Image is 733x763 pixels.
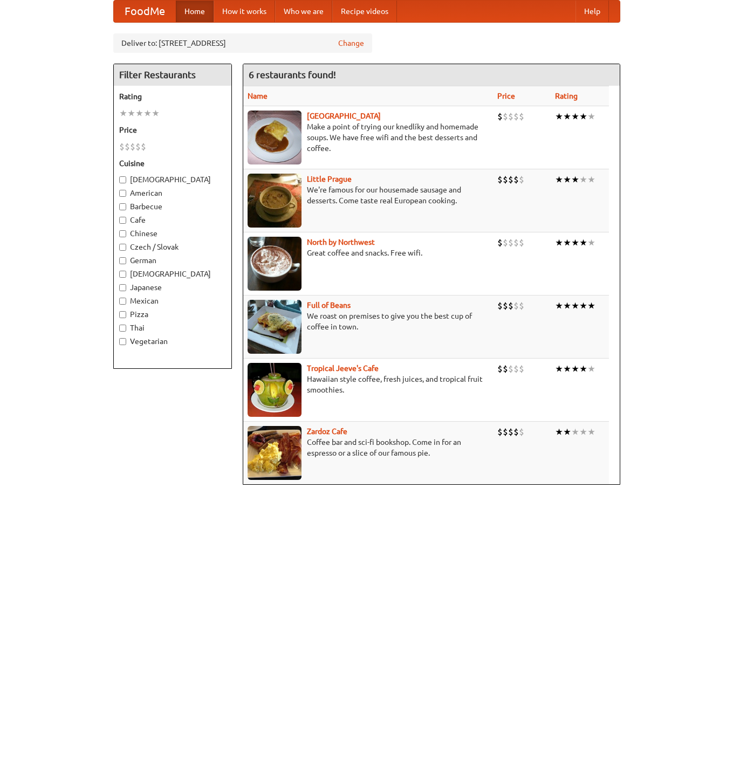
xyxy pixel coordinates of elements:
li: ★ [579,300,587,312]
div: Deliver to: [STREET_ADDRESS] [113,33,372,53]
label: Thai [119,322,226,333]
input: Thai [119,325,126,332]
li: ★ [579,237,587,249]
input: [DEMOGRAPHIC_DATA] [119,271,126,278]
li: $ [508,111,513,122]
li: $ [508,426,513,438]
li: ★ [571,237,579,249]
p: Make a point of trying our knedlíky and homemade soups. We have free wifi and the best desserts a... [248,121,489,154]
h5: Cuisine [119,158,226,169]
li: ★ [127,107,135,119]
img: north.jpg [248,237,302,291]
a: Help [576,1,609,22]
input: Vegetarian [119,338,126,345]
img: jeeves.jpg [248,363,302,417]
li: ★ [152,107,160,119]
a: How it works [214,1,275,22]
li: ★ [119,107,127,119]
li: ★ [555,237,563,249]
a: Recipe videos [332,1,397,22]
li: $ [125,141,130,153]
p: Hawaiian style coffee, fresh juices, and tropical fruit smoothies. [248,374,489,395]
label: Cafe [119,215,226,225]
a: [GEOGRAPHIC_DATA] [307,112,381,120]
li: ★ [563,111,571,122]
li: $ [497,300,503,312]
li: $ [503,237,508,249]
label: Chinese [119,228,226,239]
a: Name [248,92,268,100]
h4: Filter Restaurants [114,64,231,86]
label: Japanese [119,282,226,293]
li: $ [519,174,524,185]
b: Zardoz Cafe [307,427,347,436]
li: $ [513,237,519,249]
p: Great coffee and snacks. Free wifi. [248,248,489,258]
h5: Rating [119,91,226,102]
ng-pluralize: 6 restaurants found! [249,70,336,80]
li: ★ [571,426,579,438]
li: $ [503,363,508,375]
li: $ [508,363,513,375]
li: $ [519,426,524,438]
b: North by Northwest [307,238,375,246]
label: [DEMOGRAPHIC_DATA] [119,174,226,185]
li: $ [508,174,513,185]
li: $ [497,237,503,249]
li: $ [513,111,519,122]
label: [DEMOGRAPHIC_DATA] [119,269,226,279]
a: Home [176,1,214,22]
li: $ [497,174,503,185]
li: ★ [579,174,587,185]
li: $ [503,111,508,122]
li: ★ [135,107,143,119]
input: Mexican [119,298,126,305]
input: Cafe [119,217,126,224]
li: ★ [587,426,595,438]
li: ★ [579,111,587,122]
label: Vegetarian [119,336,226,347]
a: Tropical Jeeve's Cafe [307,364,379,373]
li: ★ [571,300,579,312]
a: Change [338,38,364,49]
li: ★ [555,111,563,122]
li: ★ [579,363,587,375]
p: We roast on premises to give you the best cup of coffee in town. [248,311,489,332]
li: ★ [587,111,595,122]
p: Coffee bar and sci-fi bookshop. Come in for an espresso or a slice of our famous pie. [248,437,489,458]
li: $ [519,237,524,249]
a: Rating [555,92,578,100]
input: Czech / Slovak [119,244,126,251]
label: German [119,255,226,266]
input: German [119,257,126,264]
a: Price [497,92,515,100]
input: Japanese [119,284,126,291]
img: littleprague.jpg [248,174,302,228]
li: $ [141,141,146,153]
li: ★ [571,174,579,185]
li: $ [130,141,135,153]
li: $ [519,111,524,122]
li: $ [513,300,519,312]
li: $ [135,141,141,153]
a: Little Prague [307,175,352,183]
li: ★ [555,300,563,312]
label: Barbecue [119,201,226,212]
li: ★ [563,363,571,375]
a: FoodMe [114,1,176,22]
li: $ [513,363,519,375]
li: ★ [571,363,579,375]
li: ★ [587,363,595,375]
li: $ [519,363,524,375]
li: $ [119,141,125,153]
li: $ [508,300,513,312]
li: ★ [555,426,563,438]
img: beans.jpg [248,300,302,354]
li: ★ [587,237,595,249]
input: Barbecue [119,203,126,210]
li: ★ [555,174,563,185]
li: ★ [143,107,152,119]
li: $ [513,174,519,185]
